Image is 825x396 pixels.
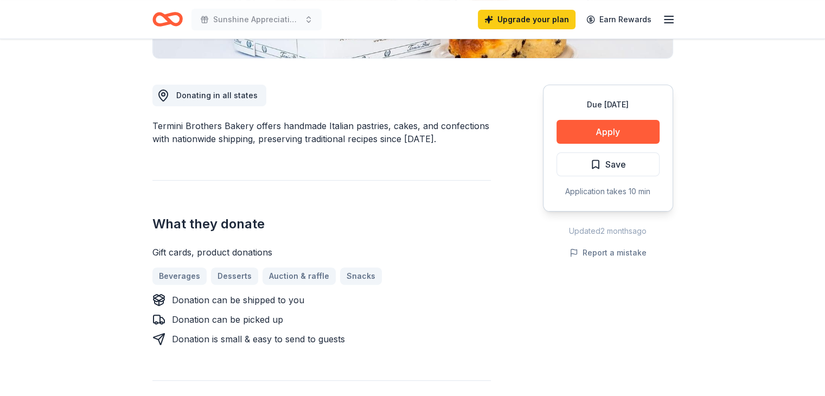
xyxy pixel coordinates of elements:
[211,267,258,285] a: Desserts
[340,267,382,285] a: Snacks
[605,157,626,171] span: Save
[152,7,183,32] a: Home
[172,333,345,346] div: Donation is small & easy to send to guests
[176,91,258,100] span: Donating in all states
[152,215,491,233] h2: What they donate
[172,313,283,326] div: Donation can be picked up
[557,120,660,144] button: Apply
[557,98,660,111] div: Due [DATE]
[580,10,658,29] a: Earn Rewards
[263,267,336,285] a: Auction & raffle
[570,246,647,259] button: Report a mistake
[191,9,322,30] button: Sunshine Appreciation Cart
[152,119,491,145] div: Termini Brothers Bakery offers handmade Italian pastries, cakes, and confections with nationwide ...
[478,10,575,29] a: Upgrade your plan
[152,246,491,259] div: Gift cards, product donations
[152,267,207,285] a: Beverages
[557,152,660,176] button: Save
[172,293,304,306] div: Donation can be shipped to you
[213,13,300,26] span: Sunshine Appreciation Cart
[543,225,673,238] div: Updated 2 months ago
[557,185,660,198] div: Application takes 10 min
